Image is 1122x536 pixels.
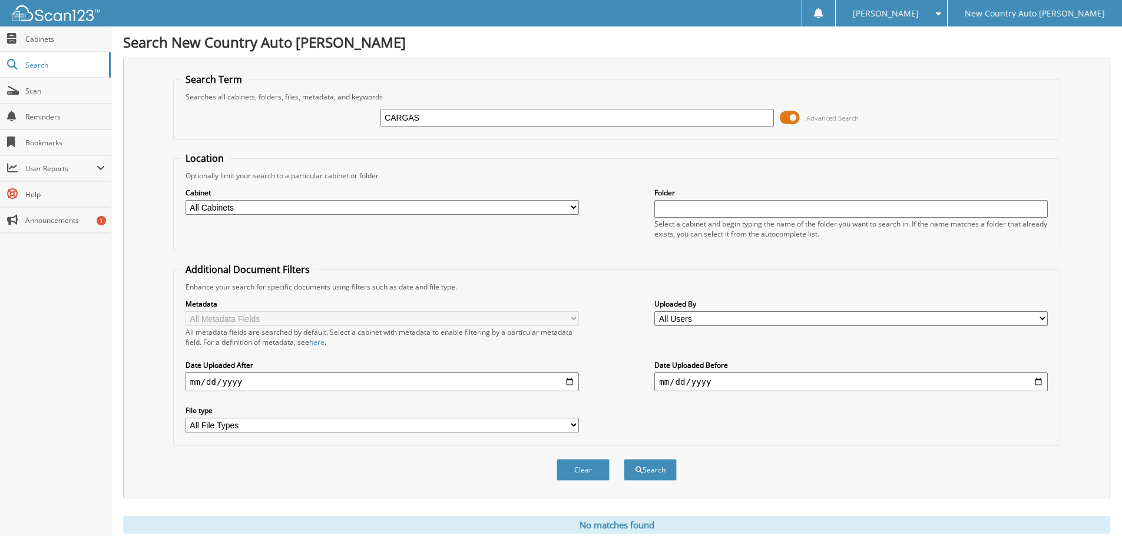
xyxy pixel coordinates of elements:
label: Uploaded By [654,299,1048,309]
span: Reminders [25,112,105,122]
div: All metadata fields are searched by default. Select a cabinet with metadata to enable filtering b... [186,327,579,347]
h1: Search New Country Auto [PERSON_NAME] [123,32,1110,52]
label: Cabinet [186,188,579,198]
label: Metadata [186,299,579,309]
label: Date Uploaded Before [654,360,1048,370]
a: here [309,337,325,347]
input: start [186,372,579,391]
div: 1 [97,216,106,225]
img: scan123-logo-white.svg [12,5,100,21]
div: Searches all cabinets, folders, files, metadata, and keywords [180,92,1054,102]
label: File type [186,405,579,415]
button: Clear [557,459,610,481]
legend: Location [180,152,230,165]
button: Search [624,459,677,481]
label: Folder [654,188,1048,198]
div: Select a cabinet and begin typing the name of the folder you want to search in. If the name match... [654,219,1048,239]
div: Optionally limit your search to a particular cabinet or folder [180,171,1054,181]
span: [PERSON_NAME] [853,10,919,17]
input: end [654,372,1048,391]
span: Advanced Search [806,114,859,122]
div: No matches found [123,516,1110,534]
span: Scan [25,86,105,96]
label: Date Uploaded After [186,360,579,370]
div: Enhance your search for specific documents using filters such as date and file type. [180,282,1054,292]
legend: Search Term [180,73,248,86]
span: Bookmarks [25,138,105,148]
span: Cabinets [25,34,105,44]
legend: Additional Document Filters [180,263,316,276]
span: New Country Auto [PERSON_NAME] [965,10,1105,17]
span: User Reports [25,164,97,174]
span: Help [25,189,105,199]
span: Search [25,60,103,70]
span: Announcements [25,215,105,225]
